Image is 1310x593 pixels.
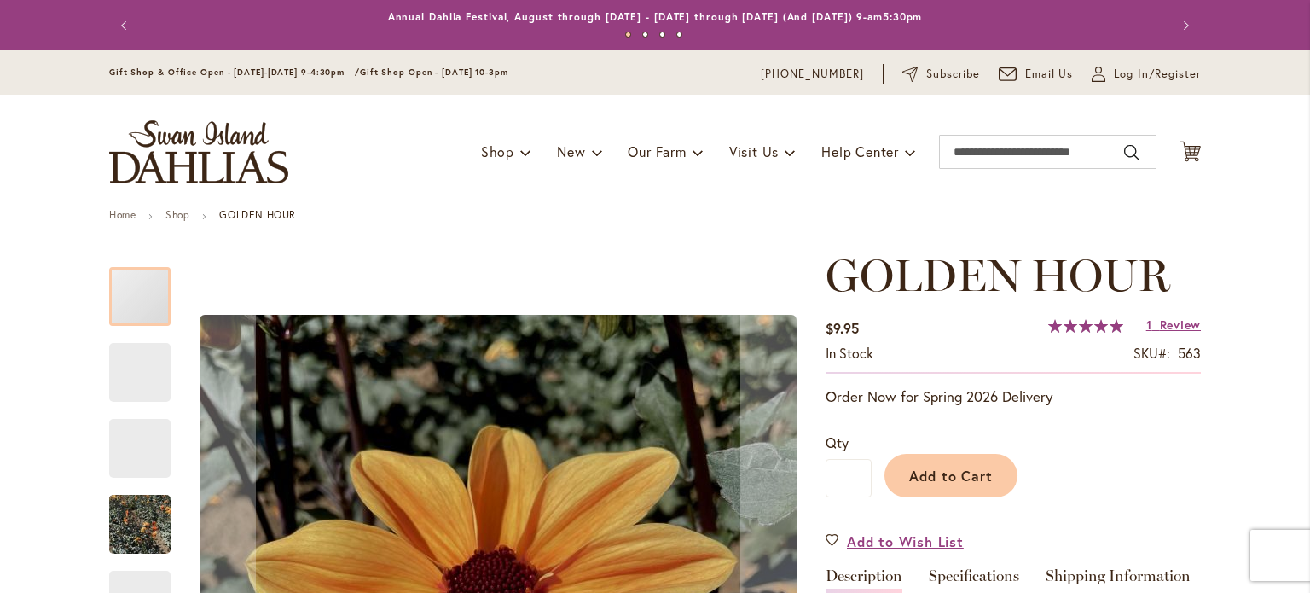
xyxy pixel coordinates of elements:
span: Add to Cart [909,467,994,485]
span: Log In/Register [1114,66,1201,83]
div: Golden Hour [109,402,188,478]
a: Shop [165,208,189,221]
a: 1 Review [1146,317,1201,333]
span: $9.95 [826,319,859,337]
a: Email Us [999,66,1074,83]
div: Golden Hour [109,326,188,402]
div: Availability [826,344,873,363]
button: 2 of 4 [642,32,648,38]
button: Add to Cart [884,454,1017,497]
button: 1 of 4 [625,32,631,38]
button: 3 of 4 [659,32,665,38]
span: Gift Shop & Office Open - [DATE]-[DATE] 9-4:30pm / [109,67,360,78]
img: Golden Hour [109,484,171,566]
span: New [557,142,585,160]
a: Specifications [929,568,1019,593]
a: Add to Wish List [826,532,964,551]
span: Our Farm [628,142,686,160]
span: Help Center [821,142,899,160]
div: Golden Hour [109,250,188,326]
span: Email Us [1025,66,1074,83]
a: Log In/Register [1092,66,1201,83]
span: 1 [1146,317,1152,333]
div: Golden Hour [109,478,188,554]
span: Shop [481,142,514,160]
a: Home [109,208,136,221]
strong: GOLDEN HOUR [219,208,296,221]
span: In stock [826,344,873,362]
span: Add to Wish List [847,532,964,551]
button: Next [1167,9,1201,43]
div: 100% [1048,319,1123,333]
a: store logo [109,120,288,183]
a: Shipping Information [1046,568,1191,593]
p: Order Now for Spring 2026 Delivery [826,387,1201,407]
strong: SKU [1133,344,1170,362]
a: [PHONE_NUMBER] [761,66,864,83]
span: GOLDEN HOUR [826,248,1170,302]
span: Subscribe [926,66,980,83]
span: Review [1160,317,1201,333]
div: 563 [1178,344,1201,363]
a: Annual Dahlia Festival, August through [DATE] - [DATE] through [DATE] (And [DATE]) 9-am5:30pm [388,10,923,23]
a: Description [826,568,902,593]
span: Visit Us [729,142,779,160]
span: Qty [826,433,849,451]
a: Subscribe [902,66,980,83]
span: Gift Shop Open - [DATE] 10-3pm [360,67,508,78]
button: 4 of 4 [676,32,682,38]
button: Previous [109,9,143,43]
